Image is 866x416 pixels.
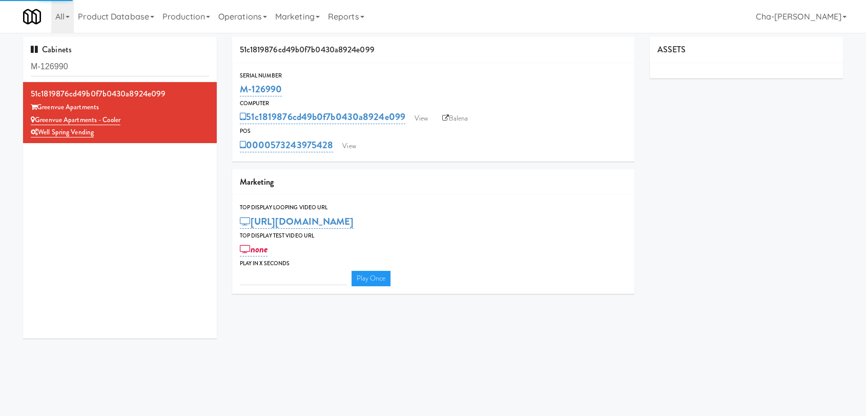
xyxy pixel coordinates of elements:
div: Serial Number [240,71,627,81]
div: 51c1819876cd49b0f7b0430a8924e099 [31,86,209,102]
li: 51c1819876cd49b0f7b0430a8924e099Greenvue Apartments Greenvue Apartments - CoolerWell Spring Vending [23,82,217,143]
div: Computer [240,98,627,109]
a: View [409,111,433,126]
div: POS [240,126,627,136]
div: Top Display Test Video Url [240,231,627,241]
a: Greenvue Apartments - Cooler [31,115,120,125]
a: Well Spring Vending [31,127,94,137]
div: Top Display Looping Video Url [240,203,627,213]
div: 51c1819876cd49b0f7b0430a8924e099 [232,37,634,63]
input: Search cabinets [31,57,209,76]
a: 51c1819876cd49b0f7b0430a8924e099 [240,110,405,124]
a: [URL][DOMAIN_NAME] [240,214,354,229]
span: Cabinets [31,44,72,55]
a: Play Once [352,271,391,286]
div: Greenvue Apartments [31,101,209,114]
img: Micromart [23,8,41,26]
span: ASSETS [657,44,686,55]
div: Play in X seconds [240,259,627,269]
a: M-126990 [240,82,282,96]
span: Marketing [240,176,274,188]
a: View [337,138,361,154]
a: 0000573243975428 [240,138,334,152]
a: none [240,242,268,256]
a: Balena [437,111,473,126]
